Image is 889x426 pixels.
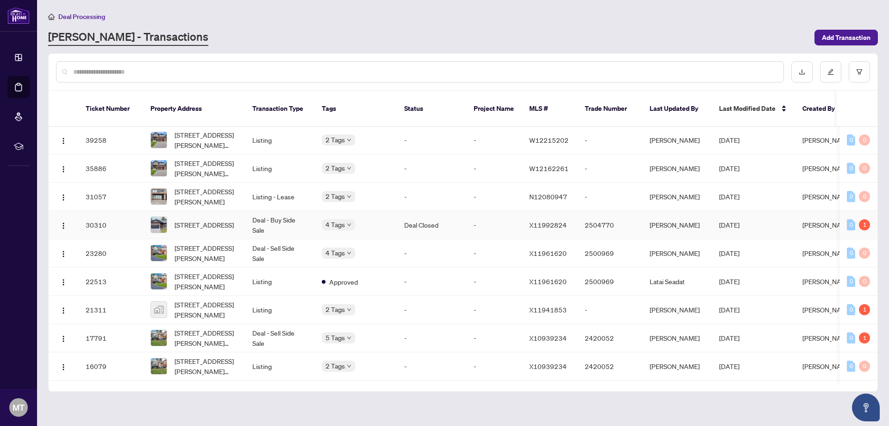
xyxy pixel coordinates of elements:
[314,91,397,127] th: Tags
[245,352,314,381] td: Listing
[577,91,642,127] th: Trade Number
[397,154,466,183] td: -
[642,324,712,352] td: [PERSON_NAME]
[175,186,238,207] span: [STREET_ADDRESS][PERSON_NAME]
[820,61,841,83] button: edit
[326,219,345,230] span: 4 Tags
[466,183,522,211] td: -
[347,251,351,255] span: down
[347,307,351,312] span: down
[56,246,71,261] button: Logo
[577,183,642,211] td: -
[48,13,55,20] span: home
[466,267,522,296] td: -
[326,332,345,343] span: 5 Tags
[577,126,642,154] td: -
[397,352,466,381] td: -
[397,324,466,352] td: -
[245,239,314,267] td: Deal - Sell Side Sale
[326,361,345,371] span: 2 Tags
[847,276,855,287] div: 0
[397,296,466,324] td: -
[151,330,167,346] img: thumbnail-img
[347,336,351,340] span: down
[78,352,143,381] td: 16079
[175,243,238,263] span: [STREET_ADDRESS][PERSON_NAME]
[56,359,71,374] button: Logo
[529,277,567,286] span: X11961620
[56,217,71,232] button: Logo
[859,304,870,315] div: 1
[78,154,143,183] td: 35886
[847,134,855,146] div: 0
[802,277,852,286] span: [PERSON_NAME]
[151,358,167,374] img: thumbnail-img
[78,324,143,352] td: 17791
[719,103,776,114] span: Last Modified Date
[577,154,642,183] td: -
[397,381,466,409] td: -
[151,217,167,233] img: thumbnail-img
[48,29,208,46] a: [PERSON_NAME] - Transactions
[245,211,314,239] td: Deal - Buy Side Sale
[175,328,238,348] span: [STREET_ADDRESS][PERSON_NAME][PERSON_NAME]
[60,137,67,145] img: Logo
[847,304,855,315] div: 0
[151,189,167,204] img: thumbnail-img
[7,7,30,24] img: logo
[78,267,143,296] td: 22513
[642,126,712,154] td: [PERSON_NAME]
[466,324,522,352] td: -
[326,163,345,173] span: 2 Tags
[577,239,642,267] td: 2500969
[791,61,813,83] button: download
[329,277,358,287] span: Approved
[56,189,71,204] button: Logo
[719,164,739,172] span: [DATE]
[529,136,569,144] span: W12215202
[814,30,878,45] button: Add Transaction
[802,164,852,172] span: [PERSON_NAME]
[719,136,739,144] span: [DATE]
[175,158,238,178] span: [STREET_ADDRESS][PERSON_NAME][PERSON_NAME]
[719,334,739,342] span: [DATE]
[529,334,567,342] span: X10939234
[151,132,167,148] img: thumbnail-img
[852,394,880,421] button: Open asap
[245,154,314,183] td: Listing
[847,163,855,174] div: 0
[56,331,71,345] button: Logo
[642,267,712,296] td: Latai Seadat
[642,154,712,183] td: [PERSON_NAME]
[466,91,522,127] th: Project Name
[151,273,167,289] img: thumbnail-img
[466,211,522,239] td: -
[60,194,67,201] img: Logo
[642,91,712,127] th: Last Updated By
[347,166,351,171] span: down
[802,305,852,314] span: [PERSON_NAME]
[802,249,852,257] span: [PERSON_NAME]
[78,126,143,154] td: 39258
[56,302,71,317] button: Logo
[529,164,569,172] span: W12162261
[60,279,67,286] img: Logo
[802,362,852,370] span: [PERSON_NAME]
[577,296,642,324] td: -
[799,69,805,75] span: download
[397,126,466,154] td: -
[326,304,345,315] span: 2 Tags
[175,271,238,292] span: [STREET_ADDRESS][PERSON_NAME]
[78,183,143,211] td: 31057
[466,381,522,409] td: -
[466,296,522,324] td: -
[822,30,870,45] span: Add Transaction
[859,219,870,230] div: 1
[642,211,712,239] td: [PERSON_NAME]
[859,276,870,287] div: 0
[58,13,105,21] span: Deal Processing
[642,381,712,409] td: [PERSON_NAME]
[347,138,351,142] span: down
[529,249,567,257] span: X11961620
[642,239,712,267] td: [PERSON_NAME]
